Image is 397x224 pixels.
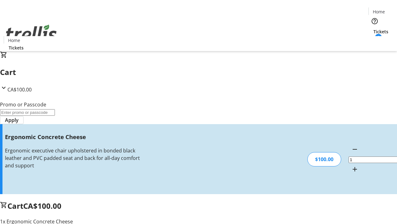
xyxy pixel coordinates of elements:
a: Tickets [368,28,393,35]
img: Orient E2E Organization p3gWjBckj6's Logo [4,18,59,49]
button: Help [368,15,381,27]
button: Cart [368,35,381,47]
span: Apply [5,116,19,124]
span: Tickets [9,44,24,51]
span: Home [8,37,20,44]
button: Decrement by one [349,143,361,156]
div: $100.00 [307,152,341,166]
span: Home [373,8,385,15]
a: Home [369,8,389,15]
span: Tickets [373,28,388,35]
h3: Ergonomic Concrete Cheese [5,133,141,141]
a: Home [4,37,24,44]
span: CA$100.00 [23,201,61,211]
button: Increment by one [349,163,361,175]
a: Tickets [4,44,29,51]
span: CA$100.00 [7,86,32,93]
div: Ergonomic executive chair upholstered in bonded black leather and PVC padded seat and back for al... [5,147,141,169]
